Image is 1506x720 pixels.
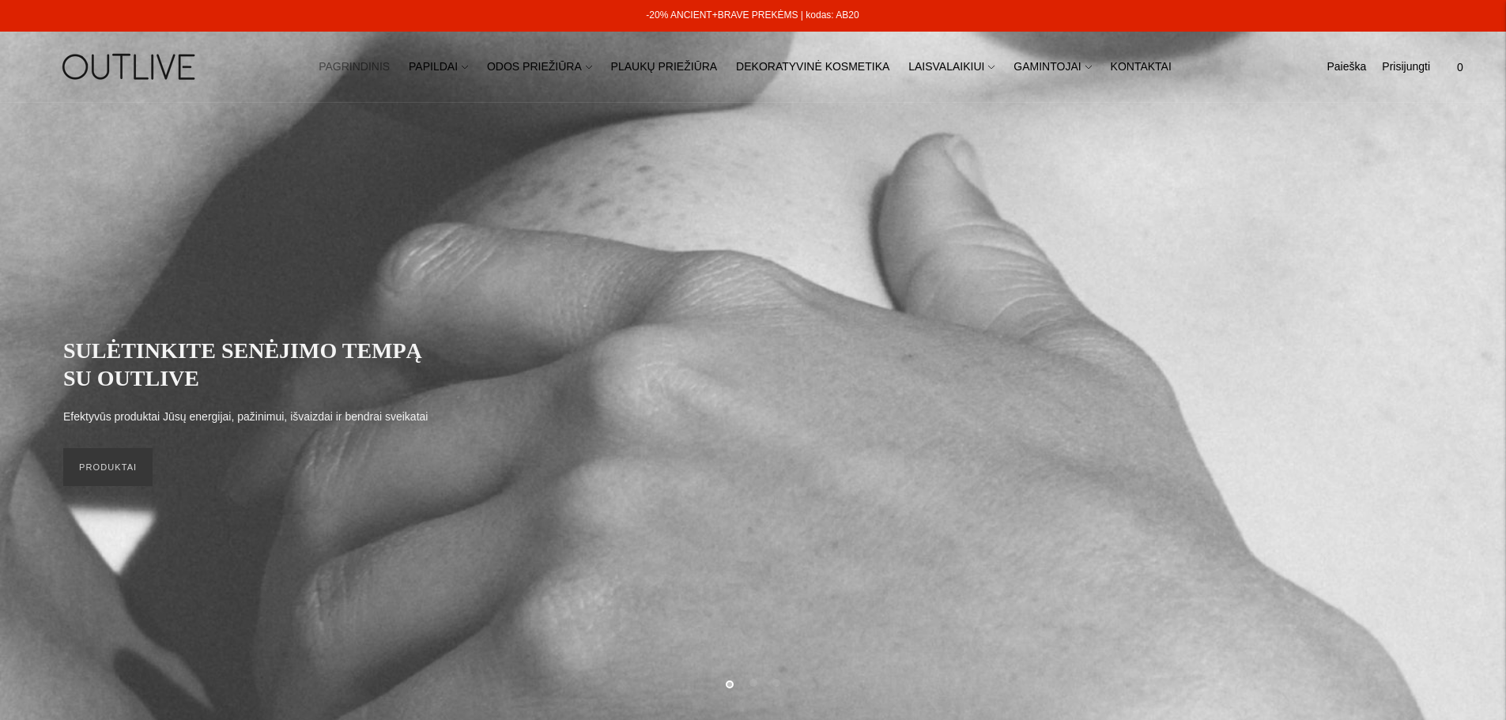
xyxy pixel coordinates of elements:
a: GAMINTOJAI [1013,50,1091,85]
h2: SULĖTINKITE SENĖJIMO TEMPĄ SU OUTLIVE [63,337,443,392]
button: Move carousel to slide 1 [726,680,734,688]
span: 0 [1449,56,1471,78]
a: -20% ANCIENT+BRAVE PREKĖMS | kodas: AB20 [646,9,859,21]
a: PLAUKŲ PRIEŽIŪRA [611,50,718,85]
button: Move carousel to slide 3 [772,679,780,687]
p: Efektyvūs produktai Jūsų energijai, pažinimui, išvaizdai ir bendrai sveikatai [63,408,428,427]
button: Move carousel to slide 2 [749,679,757,687]
a: 0 [1446,50,1474,85]
img: OUTLIVE [32,40,229,94]
a: Paieška [1327,50,1366,85]
a: ODOS PRIEŽIŪRA [487,50,592,85]
a: KONTAKTAI [1111,50,1172,85]
a: LAISVALAIKIUI [908,50,995,85]
a: PAGRINDINIS [319,50,390,85]
a: DEKORATYVINĖ KOSMETIKA [736,50,889,85]
a: PRODUKTAI [63,448,153,486]
a: PAPILDAI [409,50,468,85]
a: Prisijungti [1382,50,1430,85]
